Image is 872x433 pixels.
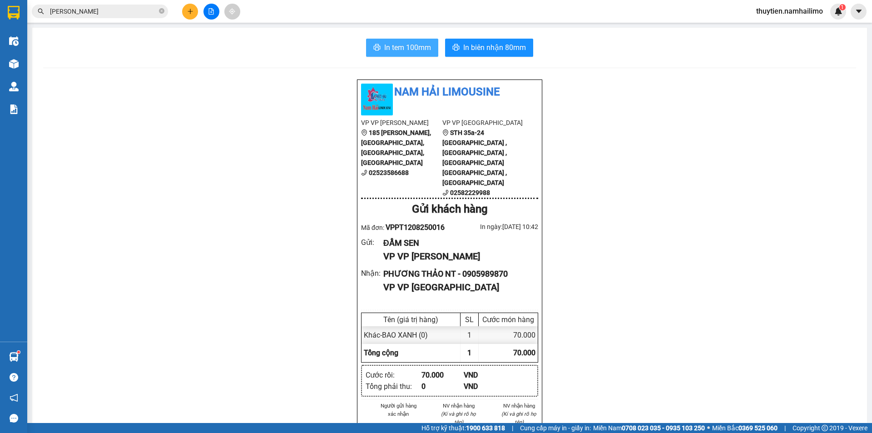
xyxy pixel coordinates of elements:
div: 70.000 [479,326,538,344]
div: Gửi : [361,237,383,248]
div: Nhận : [361,268,383,279]
div: Gửi khách hàng [361,201,538,218]
strong: 0708 023 035 - 0935 103 250 [622,424,705,432]
span: In tem 100mm [384,42,431,53]
div: In ngày: [DATE] 10:42 [450,222,538,232]
span: printer [452,44,460,52]
span: Miền Bắc [712,423,778,433]
img: logo-vxr [8,6,20,20]
span: file-add [208,8,214,15]
strong: 1900 633 818 [466,424,505,432]
span: 70.000 [513,348,535,357]
button: printerIn biên nhận 80mm [445,39,533,57]
span: notification [10,393,18,402]
span: message [10,414,18,423]
span: Miền Nam [593,423,705,433]
div: VND [464,369,506,381]
span: ⚪️ [707,426,710,430]
img: solution-icon [9,105,19,114]
strong: 0369 525 060 [738,424,778,432]
span: In biên nhận 80mm [463,42,526,53]
div: ĐẦM SEN [383,237,531,249]
span: aim [229,8,235,15]
button: printerIn tem 100mm [366,39,438,57]
img: warehouse-icon [9,82,19,91]
button: plus [182,4,198,20]
div: SL [463,315,476,324]
li: Nam Hải Limousine [361,84,538,101]
div: PHƯƠNG THẢO NT - 0905989870 [383,268,531,280]
div: Tên (giá trị hàng) [364,315,458,324]
i: (Kí và ghi rõ họ tên) [501,411,536,425]
div: Tổng phải thu : [366,381,421,392]
span: Cung cấp máy in - giấy in: [520,423,591,433]
button: file-add [203,4,219,20]
span: Khác - BAO XANH (0) [364,331,428,339]
b: 02582229988 [450,189,490,196]
span: VPPT1208250016 [386,223,445,232]
li: VP VP [GEOGRAPHIC_DATA] [63,49,121,79]
b: STH 35a-24 [GEOGRAPHIC_DATA] , [GEOGRAPHIC_DATA] , [GEOGRAPHIC_DATA] [GEOGRAPHIC_DATA] , [GEOGRAP... [442,129,507,186]
div: VP VP [PERSON_NAME] [383,249,531,264]
span: thuytien.namhailimo [749,5,830,17]
div: Mã đơn: [361,222,450,233]
button: caret-down [851,4,867,20]
span: Tổng cộng [364,348,398,357]
img: warehouse-icon [9,59,19,69]
li: NV nhận hàng [500,402,538,410]
div: VND [464,381,506,392]
div: 1 [461,326,479,344]
span: caret-down [855,7,863,15]
img: logo.jpg [361,84,393,115]
div: Cước rồi : [366,369,421,381]
span: question-circle [10,373,18,382]
span: environment [361,129,367,136]
span: Hỗ trợ kỹ thuật: [421,423,505,433]
input: Tìm tên, số ĐT hoặc mã đơn [50,6,157,16]
img: logo.jpg [5,5,36,36]
span: | [784,423,786,433]
span: 1 [467,348,471,357]
span: close-circle [159,7,164,16]
img: warehouse-icon [9,352,19,362]
sup: 1 [839,4,846,10]
span: search [38,8,44,15]
div: 70.000 [421,369,464,381]
span: phone [442,189,449,196]
span: close-circle [159,8,164,14]
span: 1 [841,4,844,10]
span: phone [361,169,367,176]
img: warehouse-icon [9,36,19,46]
li: Nam Hải Limousine [5,5,132,39]
span: environment [442,129,449,136]
li: NV nhận hàng [440,402,478,410]
span: | [512,423,513,433]
button: aim [224,4,240,20]
sup: 1 [17,351,20,353]
span: copyright [822,425,828,431]
span: printer [373,44,381,52]
span: plus [187,8,193,15]
div: 0 [421,381,464,392]
li: VP VP [PERSON_NAME] [361,118,442,128]
b: 02523586688 [369,169,409,176]
li: VP VP [GEOGRAPHIC_DATA] [442,118,524,128]
i: (Kí và ghi rõ họ tên) [441,411,476,425]
li: VP VP [PERSON_NAME] [5,49,63,69]
img: icon-new-feature [834,7,842,15]
div: Cước món hàng [481,315,535,324]
div: VP VP [GEOGRAPHIC_DATA] [383,280,531,294]
b: 185 [PERSON_NAME], [GEOGRAPHIC_DATA], [GEOGRAPHIC_DATA], [GEOGRAPHIC_DATA] [361,129,431,166]
li: Người gửi hàng xác nhận [379,402,418,418]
